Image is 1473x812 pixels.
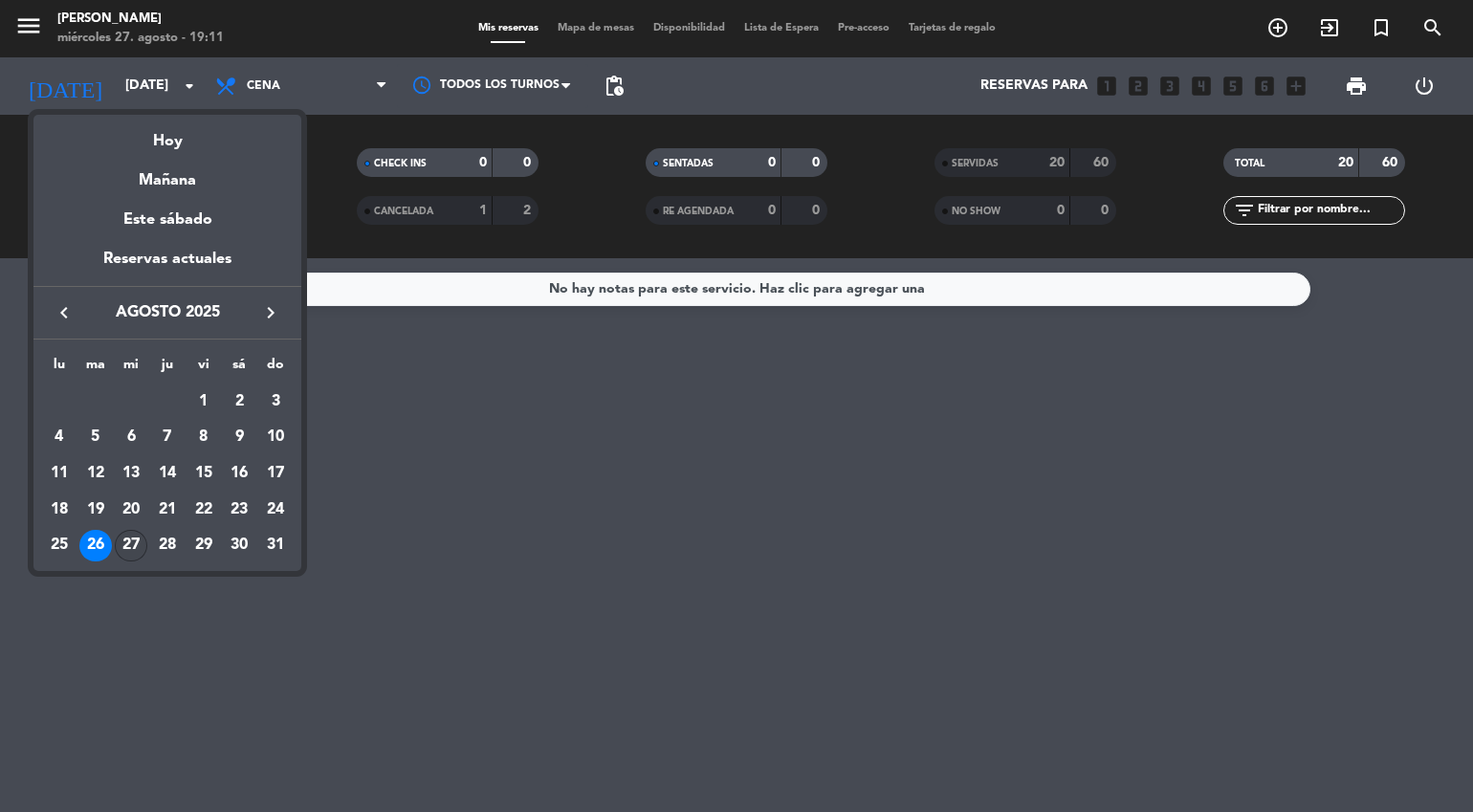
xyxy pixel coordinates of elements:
[151,494,184,526] div: 21
[187,530,220,562] div: 29
[115,494,147,526] div: 20
[149,492,186,528] td: 21 de agosto de 2025
[115,457,147,490] div: 13
[77,420,114,456] td: 5 de agosto de 2025
[43,530,76,562] div: 25
[186,420,222,456] td: 8 de agosto de 2025
[257,455,294,492] td: 17 de agosto de 2025
[257,528,294,564] td: 31 de agosto de 2025
[79,457,112,490] div: 12
[259,530,292,562] div: 31
[259,457,292,490] div: 17
[187,494,220,526] div: 22
[257,492,294,528] td: 24 de agosto de 2025
[33,115,301,154] div: Hoy
[186,384,222,420] td: 1 de agosto de 2025
[223,494,255,526] div: 23
[79,421,112,453] div: 5
[223,457,255,490] div: 16
[223,385,255,418] div: 2
[77,455,114,492] td: 12 de agosto de 2025
[79,494,112,526] div: 19
[53,301,76,324] i: keyboard_arrow_left
[222,354,258,384] th: sábado
[187,421,220,453] div: 8
[77,528,114,564] td: 26 de agosto de 2025
[43,421,76,453] div: 4
[151,457,184,490] div: 14
[113,528,149,564] td: 27 de agosto de 2025
[149,528,186,564] td: 28 de agosto de 2025
[222,492,258,528] td: 23 de agosto de 2025
[77,492,114,528] td: 19 de agosto de 2025
[187,457,220,490] div: 15
[33,247,301,286] div: Reservas actuales
[43,494,76,526] div: 18
[259,494,292,526] div: 24
[151,421,184,453] div: 7
[259,301,282,324] i: keyboard_arrow_right
[186,455,222,492] td: 15 de agosto de 2025
[222,420,258,456] td: 9 de agosto de 2025
[149,455,186,492] td: 14 de agosto de 2025
[186,528,222,564] td: 29 de agosto de 2025
[41,455,77,492] td: 11 de agosto de 2025
[41,354,77,384] th: lunes
[41,492,77,528] td: 18 de agosto de 2025
[81,300,253,325] span: agosto 2025
[222,384,258,420] td: 2 de agosto de 2025
[149,354,186,384] th: jueves
[151,530,184,562] div: 28
[253,300,288,325] button: keyboard_arrow_right
[186,492,222,528] td: 22 de agosto de 2025
[222,455,258,492] td: 16 de agosto de 2025
[149,420,186,456] td: 7 de agosto de 2025
[115,530,147,562] div: 27
[186,354,222,384] th: viernes
[187,385,220,418] div: 1
[33,154,301,193] div: Mañana
[113,420,149,456] td: 6 de agosto de 2025
[115,421,147,453] div: 6
[43,457,76,490] div: 11
[259,385,292,418] div: 3
[41,528,77,564] td: 25 de agosto de 2025
[223,421,255,453] div: 9
[113,354,149,384] th: miércoles
[222,528,258,564] td: 30 de agosto de 2025
[257,384,294,420] td: 3 de agosto de 2025
[41,420,77,456] td: 4 de agosto de 2025
[41,384,186,420] td: AGO.
[77,354,114,384] th: martes
[113,455,149,492] td: 13 de agosto de 2025
[257,420,294,456] td: 10 de agosto de 2025
[113,492,149,528] td: 20 de agosto de 2025
[223,530,255,562] div: 30
[33,193,301,247] div: Este sábado
[259,421,292,453] div: 10
[79,530,112,562] div: 26
[257,354,294,384] th: domingo
[47,300,81,325] button: keyboard_arrow_left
